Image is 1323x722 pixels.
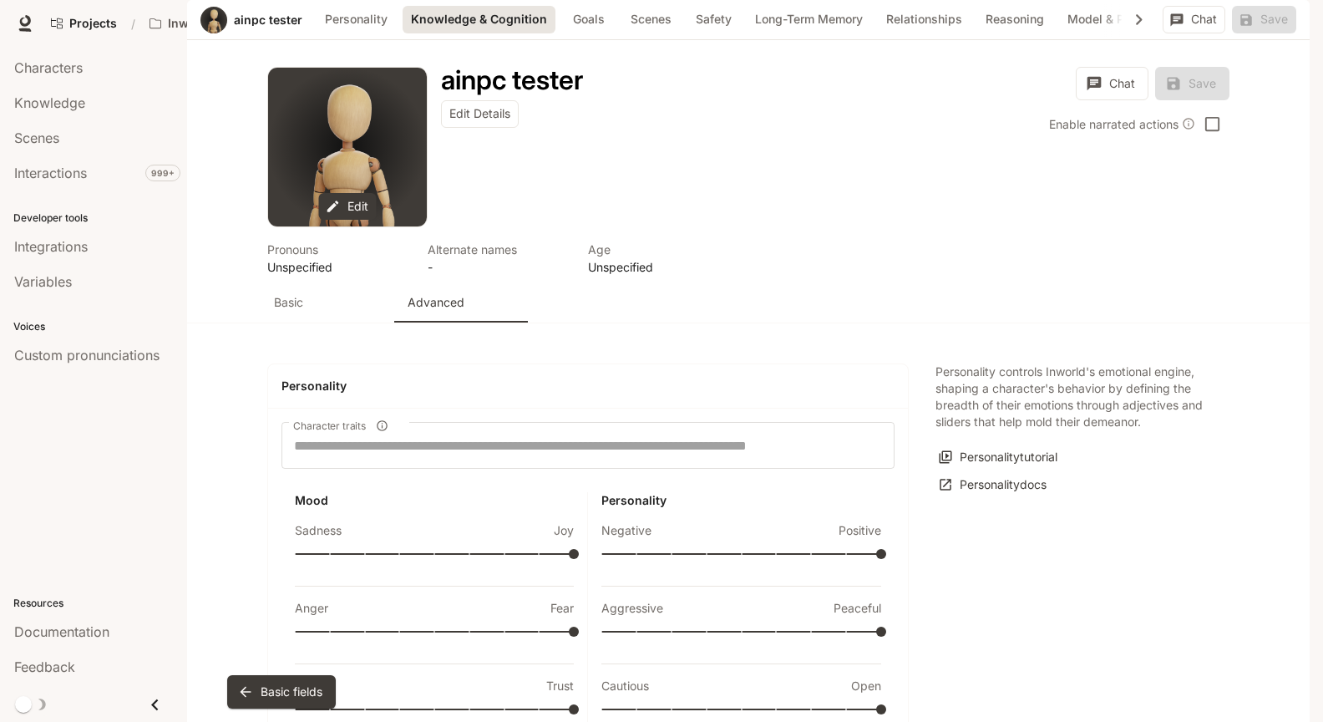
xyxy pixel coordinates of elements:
p: Unspecified [588,258,728,276]
h6: Mood [295,492,574,509]
button: Edit [319,193,377,221]
button: Model & Prompt [1059,6,1165,33]
button: Goals [562,6,616,33]
button: Relationships [878,6,971,33]
button: Personality [317,6,396,33]
p: Sadness [295,522,342,539]
button: Long-Term Memory [747,6,871,33]
button: Reasoning [977,6,1052,33]
div: Enable narrated actions [1049,115,1195,133]
h4: Personality [281,378,895,394]
p: Basic [274,294,303,311]
p: Pronouns [267,241,408,258]
button: Character traits [371,414,393,437]
h1: ainpc tester [441,64,583,96]
button: Open character details dialog [428,241,568,276]
button: Open character details dialog [588,241,728,276]
button: Chat [1076,67,1148,100]
p: Alternate names [428,241,568,258]
button: Personalitytutorial [935,444,1062,471]
p: - [428,258,568,276]
div: Avatar image [268,68,427,226]
div: Avatar image [200,7,227,33]
div: / [124,15,142,33]
button: Scenes [622,6,680,33]
p: Inworld_AI_Demos [168,17,261,31]
button: Open character details dialog [441,67,583,94]
p: Open [851,678,881,694]
p: Personality controls Inworld's emotional engine, shaping a character's behavior by defining the b... [935,364,1203,430]
p: Joy [554,522,574,539]
p: Positive [839,522,881,539]
button: Open workspace menu [142,7,287,40]
p: Fear [550,600,574,617]
p: Negative [601,522,651,539]
p: Aggressive [601,600,663,617]
p: Age [588,241,728,258]
button: Open character avatar dialog [200,7,227,33]
p: Anger [295,600,328,617]
span: Character traits [293,419,366,433]
p: Cautious [601,678,649,694]
p: Unspecified [267,258,408,276]
a: ainpc tester [234,14,302,26]
a: Go to projects [43,7,124,40]
button: Safety [687,6,740,33]
button: Open character avatar dialog [268,68,427,226]
button: Open character details dialog [267,241,408,276]
button: Edit Details [441,100,519,128]
h6: Personality [601,492,881,509]
button: Knowledge & Cognition [403,6,555,33]
button: Basic fields [227,675,336,709]
a: Personalitydocs [935,471,1051,499]
p: Trust [546,678,574,694]
span: Projects [69,17,117,31]
button: Chat [1163,6,1225,33]
p: Peaceful [834,600,881,617]
p: Advanced [408,294,464,311]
